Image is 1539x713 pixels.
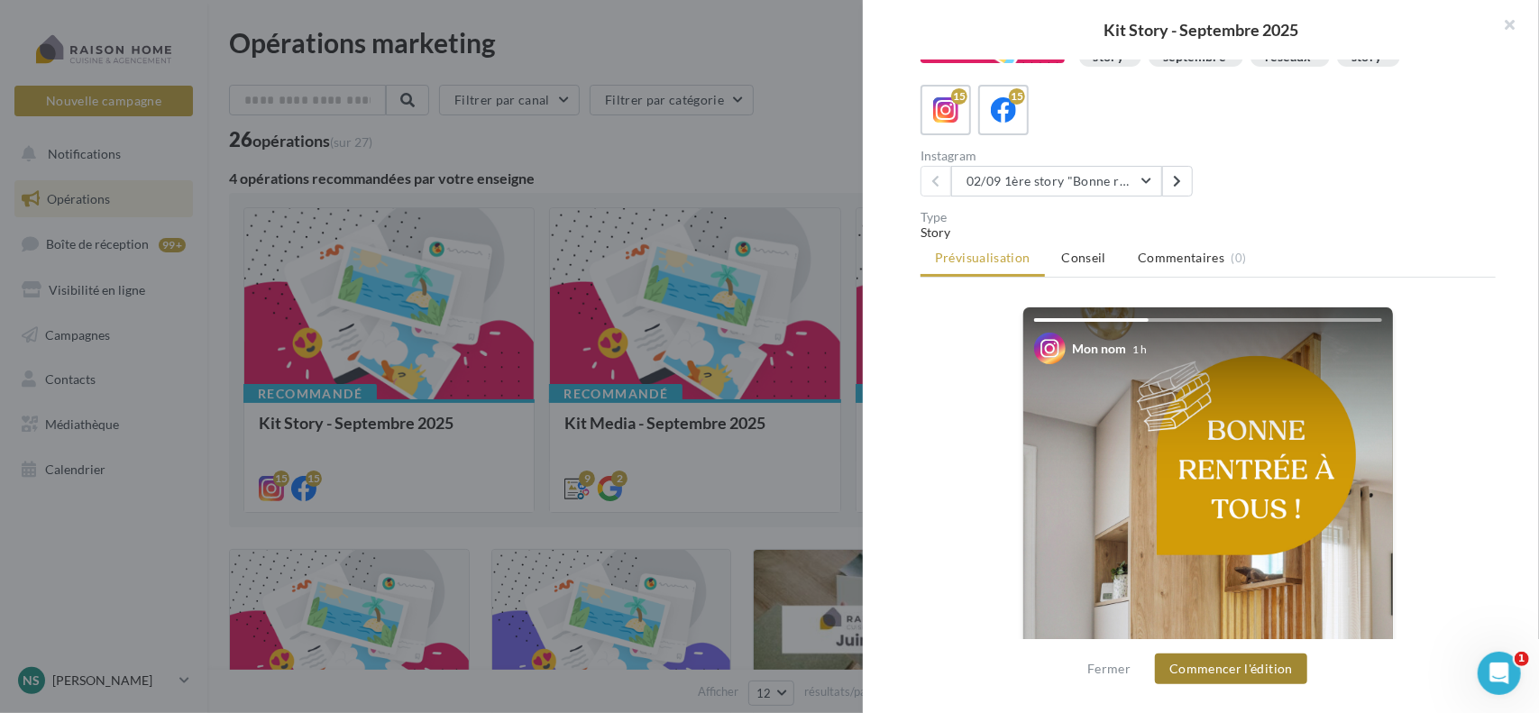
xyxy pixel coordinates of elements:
div: Instagram [921,150,1201,162]
button: Commencer l'édition [1155,654,1307,684]
span: (0) [1232,251,1247,265]
div: 15 [951,88,967,105]
iframe: Intercom live chat [1478,652,1521,695]
div: 15 [1009,88,1025,105]
div: Kit Story - Septembre 2025 [892,22,1510,38]
div: 1 h [1132,342,1147,357]
button: 02/09 1ère story "Bonne rentrée" [951,166,1162,197]
button: Fermer [1080,658,1138,680]
span: Commentaires [1138,249,1224,267]
span: Conseil [1062,250,1106,265]
div: Type [921,211,1496,224]
span: 1 [1515,652,1529,666]
div: Mon nom [1072,340,1126,358]
div: Story [921,224,1496,242]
